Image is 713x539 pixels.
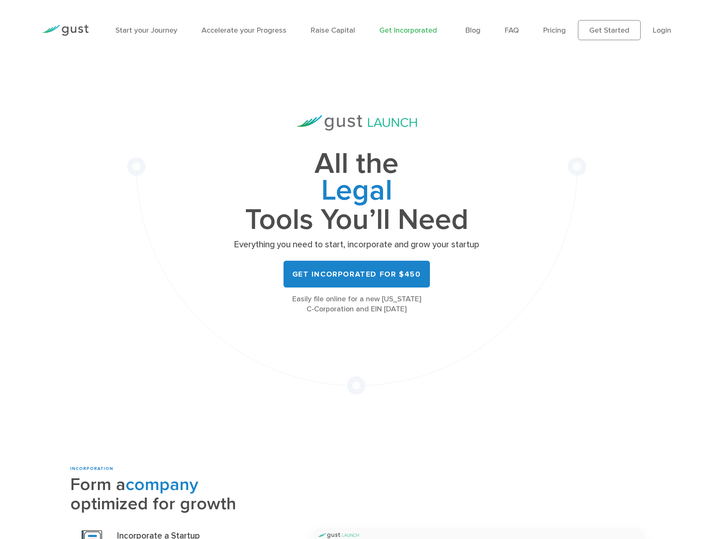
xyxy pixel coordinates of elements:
a: Pricing [543,26,566,35]
a: FAQ [505,26,519,35]
h2: Form a optimized for growth [70,475,302,514]
img: Gust Logo [42,25,89,36]
a: Get Started [578,20,641,40]
a: Get Incorporated for $450 [284,261,430,287]
a: Accelerate your Progress [202,26,286,35]
a: Get Incorporated [379,26,437,35]
p: Everything you need to start, incorporate and grow your startup [231,239,482,251]
span: company [125,474,198,495]
span: Legal [231,177,482,207]
img: Gust Launch Logo [296,115,417,131]
a: Start your Journey [115,26,177,35]
a: Blog [465,26,480,35]
h1: All the Tools You’ll Need [231,151,482,233]
a: Raise Capital [311,26,355,35]
a: Login [653,26,671,35]
div: Easily file online for a new [US_STATE] C-Corporation and EIN [DATE] [231,294,482,314]
div: INCORPORATION [70,466,302,472]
